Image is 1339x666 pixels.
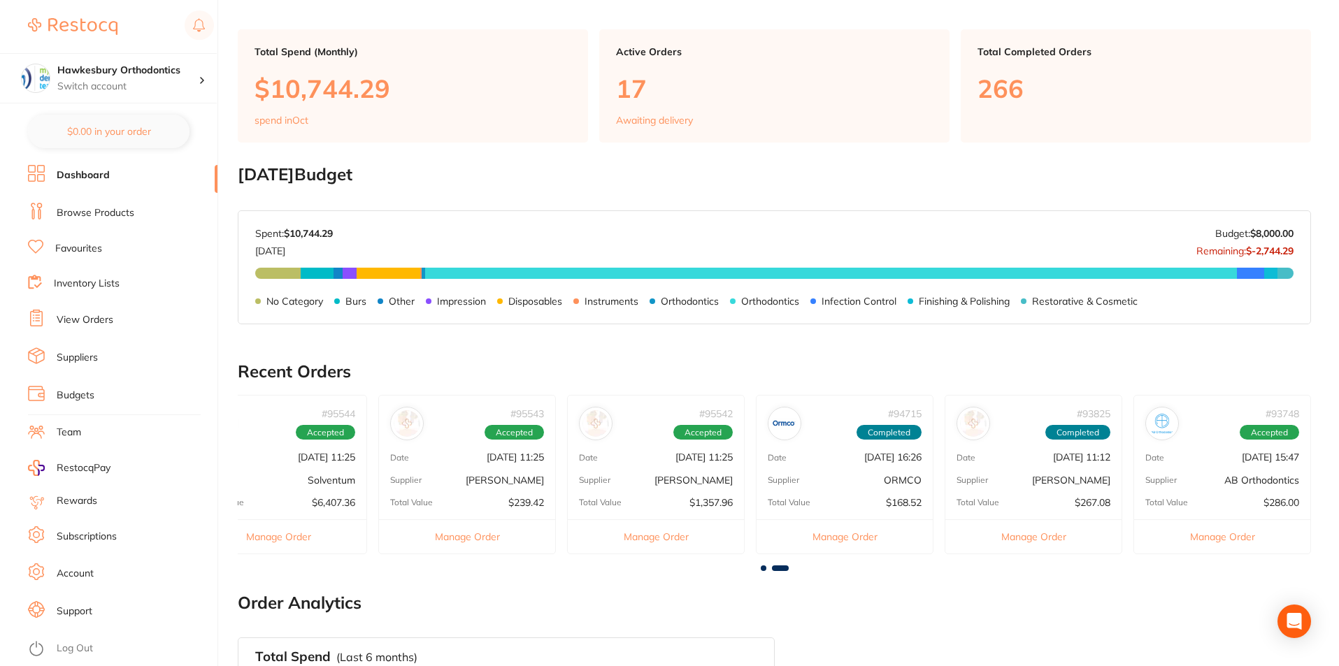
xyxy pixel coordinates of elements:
[884,475,922,486] p: ORMCO
[394,410,420,437] img: Adam Dental
[599,29,950,143] a: Active Orders17Awaiting delivery
[1134,519,1310,553] button: Manage Order
[28,460,110,476] a: RestocqPay
[675,451,733,463] p: [DATE] 11:25
[1032,475,1110,486] p: [PERSON_NAME]
[54,277,120,291] a: Inventory Lists
[1077,408,1110,419] p: # 93825
[57,389,94,403] a: Budgets
[864,451,922,463] p: [DATE] 16:26
[308,475,355,486] p: Solventum
[1196,240,1294,256] p: Remaining:
[961,29,1311,143] a: Total Completed Orders266
[978,46,1294,57] p: Total Completed Orders
[741,296,799,307] p: Orthodontics
[1266,408,1299,419] p: # 93748
[284,227,333,240] strong: $10,744.29
[661,296,719,307] p: Orthodontics
[255,74,571,103] p: $10,744.29
[1145,453,1164,463] p: Date
[1032,296,1138,307] p: Restorative & Cosmetic
[1053,451,1110,463] p: [DATE] 11:12
[57,461,110,475] span: RestocqPay
[255,115,308,126] p: spend in Oct
[28,460,45,476] img: RestocqPay
[857,425,922,440] span: Completed
[1240,425,1299,440] span: Accepted
[322,408,355,419] p: # 95544
[57,642,93,656] a: Log Out
[978,74,1294,103] p: 266
[336,651,417,663] p: (Last 6 months)
[57,168,110,182] a: Dashboard
[582,410,609,437] img: Henry Schein Halas
[485,425,544,440] span: Accepted
[957,475,988,485] p: Supplier
[1215,228,1294,239] p: Budget:
[616,115,693,126] p: Awaiting delivery
[945,519,1122,553] button: Manage Order
[57,313,113,327] a: View Orders
[57,494,97,508] a: Rewards
[55,242,102,256] a: Favourites
[888,408,922,419] p: # 94715
[28,18,117,35] img: Restocq Logo
[508,296,562,307] p: Disposables
[57,80,199,94] p: Switch account
[487,451,544,463] p: [DATE] 11:25
[1242,451,1299,463] p: [DATE] 15:47
[771,410,798,437] img: ORMCO
[238,29,588,143] a: Total Spend (Monthly)$10,744.29spend inOct
[298,451,355,463] p: [DATE] 11:25
[757,519,933,553] button: Manage Order
[190,519,366,553] button: Manage Order
[1045,425,1110,440] span: Completed
[22,64,50,92] img: Hawkesbury Orthodontics
[57,64,199,78] h4: Hawkesbury Orthodontics
[255,46,571,57] p: Total Spend (Monthly)
[1263,497,1299,508] p: $286.00
[585,296,638,307] p: Instruments
[886,497,922,508] p: $168.52
[616,46,933,57] p: Active Orders
[1250,227,1294,240] strong: $8,000.00
[1145,475,1177,485] p: Supplier
[57,206,134,220] a: Browse Products
[238,362,1311,382] h2: Recent Orders
[266,296,323,307] p: No Category
[389,296,415,307] p: Other
[28,638,213,660] button: Log Out
[508,497,544,508] p: $239.42
[568,519,744,553] button: Manage Order
[255,649,331,665] h3: Total Spend
[296,425,355,440] span: Accepted
[312,497,355,508] p: $6,407.36
[379,519,555,553] button: Manage Order
[57,426,81,440] a: Team
[28,10,117,43] a: Restocq Logo
[28,115,189,148] button: $0.00 in your order
[689,497,733,508] p: $1,357.96
[390,498,433,507] p: Total Value
[1145,498,1188,507] p: Total Value
[1246,245,1294,257] strong: $-2,744.29
[238,593,1311,613] h2: Order Analytics
[510,408,544,419] p: # 95543
[673,425,733,440] span: Accepted
[1277,605,1311,638] div: Open Intercom Messenger
[768,498,810,507] p: Total Value
[579,475,610,485] p: Supplier
[238,165,1311,184] h2: [DATE] Budget
[466,475,544,486] p: [PERSON_NAME]
[345,296,366,307] p: Burs
[822,296,896,307] p: Infection Control
[1224,475,1299,486] p: AB Orthodontics
[390,475,422,485] p: Supplier
[919,296,1010,307] p: Finishing & Polishing
[57,351,98,365] a: Suppliers
[1149,410,1175,437] img: AB Orthodontics
[960,410,987,437] img: Henry Schein Halas
[579,453,598,463] p: Date
[57,567,94,581] a: Account
[699,408,733,419] p: # 95542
